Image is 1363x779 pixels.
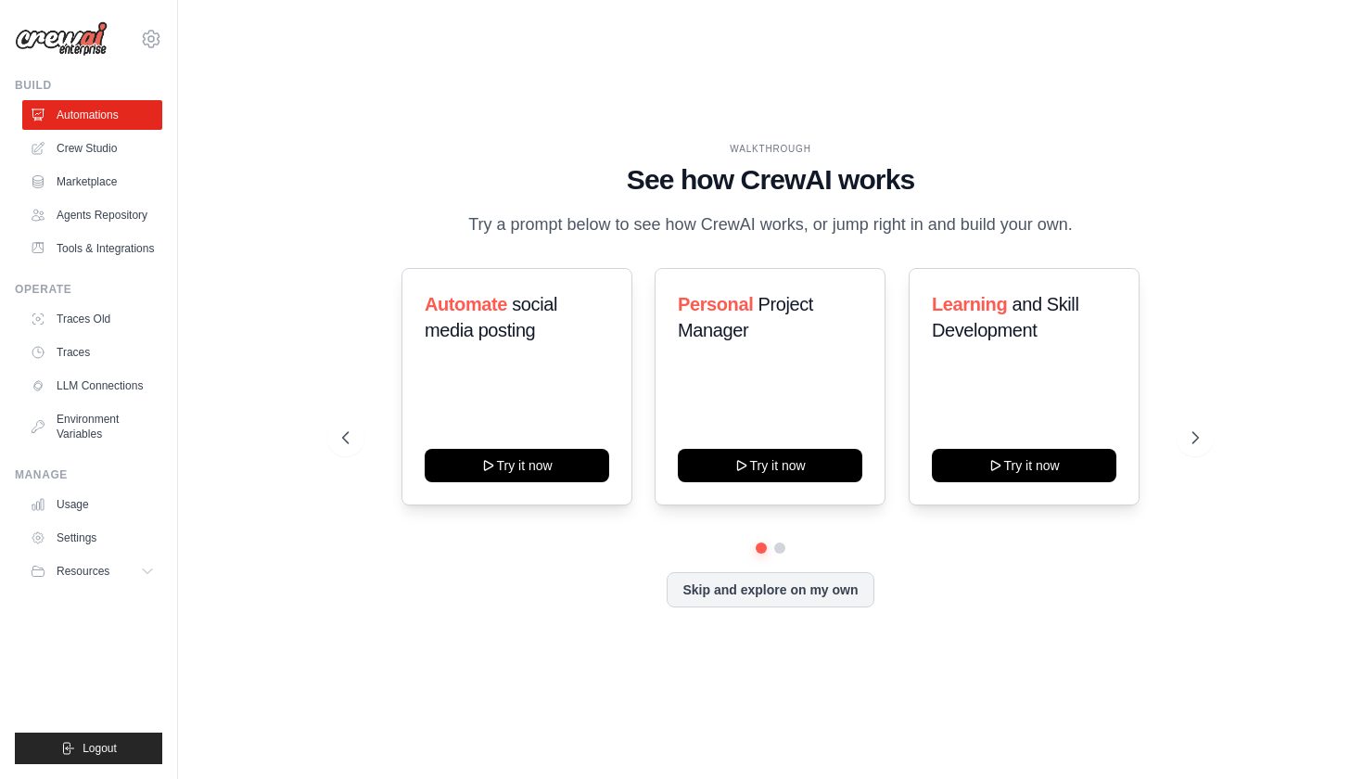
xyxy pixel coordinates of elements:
[678,449,862,482] button: Try it now
[22,404,162,449] a: Environment Variables
[459,211,1082,238] p: Try a prompt below to see how CrewAI works, or jump right in and build your own.
[22,167,162,197] a: Marketplace
[15,78,162,93] div: Build
[22,234,162,263] a: Tools & Integrations
[932,294,1078,340] span: and Skill Development
[57,564,109,579] span: Resources
[22,523,162,553] a: Settings
[15,733,162,764] button: Logout
[932,294,1007,314] span: Learning
[678,294,753,314] span: Personal
[425,449,609,482] button: Try it now
[22,338,162,367] a: Traces
[22,134,162,163] a: Crew Studio
[15,21,108,57] img: Logo
[22,371,162,401] a: LLM Connections
[22,100,162,130] a: Automations
[15,467,162,482] div: Manage
[22,556,162,586] button: Resources
[932,449,1116,482] button: Try it now
[22,304,162,334] a: Traces Old
[83,741,117,756] span: Logout
[22,490,162,519] a: Usage
[342,163,1198,197] h1: See how CrewAI works
[15,282,162,297] div: Operate
[425,294,507,314] span: Automate
[667,572,873,607] button: Skip and explore on my own
[22,200,162,230] a: Agents Repository
[342,142,1198,156] div: WALKTHROUGH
